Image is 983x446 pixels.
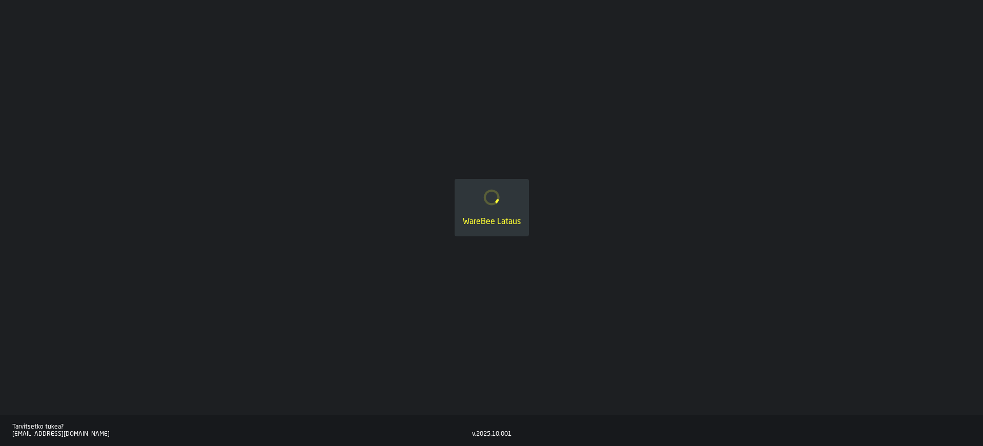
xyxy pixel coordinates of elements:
div: Tarvitsetko tukea? [12,423,472,431]
div: WareBee Lataus [463,216,521,228]
div: [EMAIL_ADDRESS][DOMAIN_NAME] [12,431,472,438]
a: Tarvitsetko tukea?[EMAIL_ADDRESS][DOMAIN_NAME] [12,423,472,438]
div: 2025.10.001 [476,431,511,438]
div: v. [472,431,476,438]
